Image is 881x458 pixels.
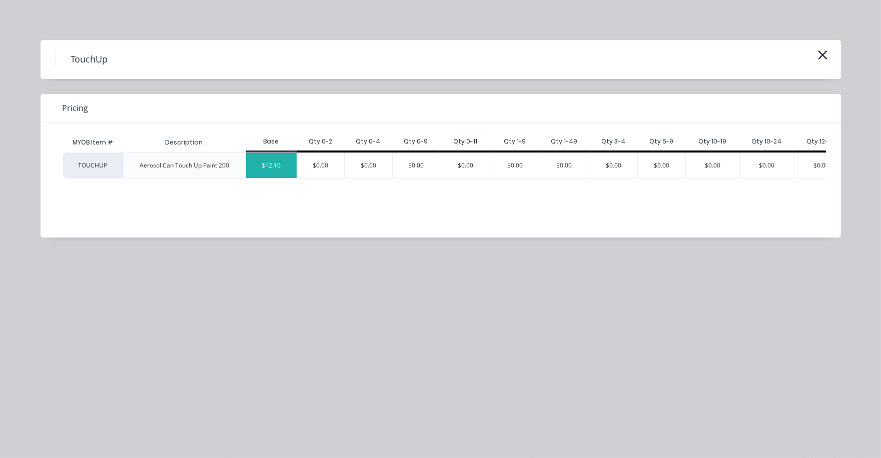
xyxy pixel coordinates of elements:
div: $12.10 [246,153,297,178]
div: Qty 5-9 [637,137,685,146]
div: $0.00 [794,153,848,178]
div: Base [246,137,297,146]
div: $0.00 [686,153,740,178]
div: Qty 0-2 [297,137,345,146]
div: $0.00 [440,153,491,178]
div: TOUCHUP [63,152,123,178]
div: Qty 3-4 [590,137,638,146]
div: Qty 10-19 [685,137,740,146]
div: Qty 0-9 [392,137,440,146]
div: Description [158,130,211,155]
div: $0.00 [393,153,440,178]
div: Qty 10-24 [739,137,794,146]
h4: TouchUp [56,50,123,69]
div: $0.00 [539,153,590,178]
div: $0.00 [345,153,392,178]
div: $0.00 [590,153,638,178]
div: $0.00 [491,153,539,178]
span: Pricing [63,102,89,114]
div: $0.00 [297,153,345,178]
div: $0.00 [638,153,685,178]
div: Qty 12-23 [794,137,848,146]
div: Qty 0-4 [344,137,392,146]
div: Aerosol Can Touch Up Paint 200 [140,161,229,170]
div: Qty 0-11 [440,137,491,146]
div: Qty 1-9 [491,137,539,146]
div: MYOB Item # [63,132,123,152]
div: Qty 1-49 [539,137,590,146]
div: $0.00 [740,153,794,178]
